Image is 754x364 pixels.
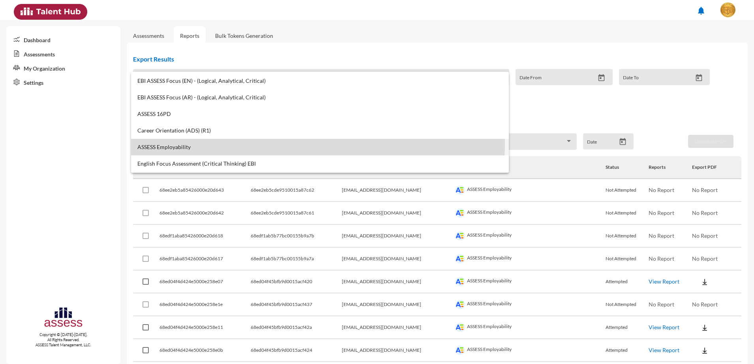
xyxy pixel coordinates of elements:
[137,144,503,150] span: ASSESS Employability
[137,111,503,117] span: ASSESS 16PD
[137,78,503,84] span: EBI ASSESS Focus (EN) - (Logical, Analytical, Critical)
[137,94,503,101] span: EBI ASSESS Focus (AR) - (Logical, Analytical, Critical)
[137,161,503,167] span: English Focus Assessment (Critical Thinking) EBI
[137,127,503,134] span: Career Orientation (ADS) (R1)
